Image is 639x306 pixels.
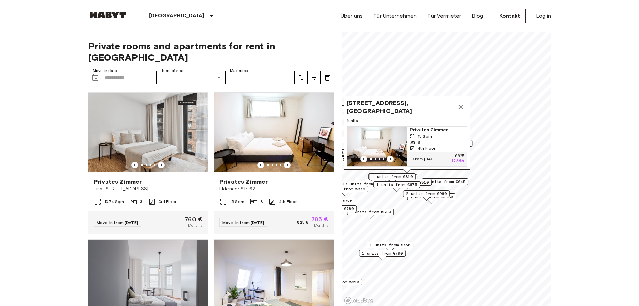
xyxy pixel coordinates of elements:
span: 1 units from €780 [313,206,354,212]
button: Previous image [158,162,165,168]
span: Monthly [188,222,203,228]
a: Für Unternehmen [373,12,417,20]
img: Habyt [88,12,128,18]
div: Map marker [369,173,416,184]
span: 1 units from €1280 [410,194,453,200]
span: Privates Zimmer [219,178,268,186]
span: 2 units from €960 [406,191,447,197]
div: Map marker [340,181,389,191]
span: Move-in from [DATE] [222,220,264,225]
img: Marketing picture of unit DE-01-012-001-04H [347,127,407,166]
span: 1 units from €810 [350,209,391,215]
img: Marketing picture of unit DE-01-489-305-002 [88,93,208,172]
p: €825 [455,154,464,158]
div: Map marker [424,140,473,150]
span: 1 units [347,118,467,124]
span: 5 units from €645 [425,179,465,185]
a: Blog [472,12,483,20]
span: Eldenaer Str. 62 [219,186,328,192]
span: [STREET_ADDRESS], [GEOGRAPHIC_DATA] [347,99,454,115]
div: Map marker [359,250,406,260]
span: 825 € [297,219,309,225]
a: Über uns [341,12,363,20]
div: Map marker [344,96,470,173]
a: Kontakt [494,9,526,23]
a: Marketing picture of unit DE-01-012-001-04HPrevious imagePrevious imagePrivates ZimmerEldenaer St... [214,92,334,234]
div: Map marker [321,186,368,196]
div: Map marker [403,190,450,201]
span: Privates Zimmer [410,127,464,133]
span: Privates Zimmer [94,178,142,186]
span: 13.74 Sqm [104,199,124,205]
span: 8 [418,139,420,145]
p: €785 [451,158,464,164]
span: 1 units from €725 [312,198,352,204]
span: 760 € [185,216,203,222]
span: 4th Floor [418,145,435,151]
span: 3 [140,199,142,205]
button: Previous image [131,162,138,168]
span: 1 units from €875 [324,186,365,192]
button: tune [321,71,334,84]
label: Move-in date [93,68,117,74]
span: 17 units from €650 [343,181,386,187]
span: From [DATE] [410,156,440,162]
button: Previous image [387,156,394,162]
button: tune [294,71,308,84]
button: Choose date [89,71,102,84]
span: Private rooms and apartments for rent in [GEOGRAPHIC_DATA] [88,40,334,63]
span: 7 units from €635 [342,157,383,163]
div: Map marker [407,194,456,204]
a: Marketing picture of unit DE-01-012-001-04HPrevious imagePrevious imagePrivates Zimmer15 Sqm84th ... [347,126,467,167]
a: Log in [536,12,551,20]
button: tune [308,71,321,84]
span: 1 units from €850 [302,137,342,143]
div: Map marker [373,181,420,192]
span: Lisa-[STREET_ADDRESS] [94,186,203,192]
div: Map marker [368,173,415,184]
span: Monthly [314,222,328,228]
span: 1 units from €675 [376,182,417,188]
div: Map marker [407,193,456,204]
span: 15 Sqm [230,199,244,205]
a: Für Vermieter [427,12,461,20]
button: Previous image [284,162,291,168]
span: 1 units from €810 [388,179,429,185]
div: Map marker [367,242,413,252]
span: 15 Sqm [418,133,432,139]
a: Mapbox logo [344,297,373,304]
span: 8 [260,199,263,205]
img: Marketing picture of unit DE-01-012-001-04H [214,93,334,172]
span: 3rd Floor [159,199,176,205]
label: Type of stay [161,68,185,74]
span: 1 units from €760 [370,242,410,248]
label: Max price [230,68,248,74]
span: 1 units from €810 [372,174,413,180]
button: Previous image [257,162,264,168]
span: Move-in from [DATE] [97,220,138,225]
span: 4th Floor [279,199,297,205]
p: [GEOGRAPHIC_DATA] [149,12,205,20]
a: Marketing picture of unit DE-01-489-305-002Previous imagePrevious imagePrivates ZimmerLisa-[STREE... [88,92,208,234]
span: 1 units from €790 [362,250,403,256]
button: Previous image [360,156,367,162]
div: Map marker [347,209,394,219]
span: 785 € [311,216,328,222]
div: Map marker [422,178,468,189]
span: 1 units from €620 [319,279,359,285]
